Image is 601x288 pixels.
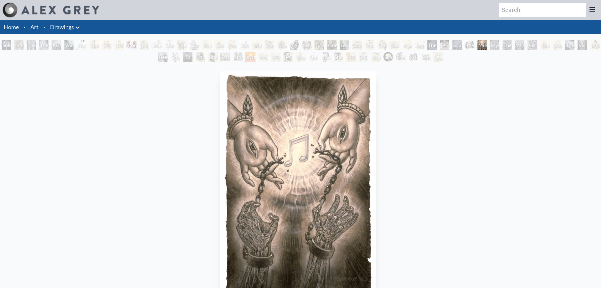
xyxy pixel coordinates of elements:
[402,40,412,50] div: Aged [DEMOGRAPHIC_DATA]
[277,40,287,50] div: Green [DEMOGRAPHIC_DATA]
[358,52,368,62] div: [PERSON_NAME] Pregnant & Sleeping
[64,40,74,50] div: Voice at [PERSON_NAME]
[321,52,331,62] div: Study of [PERSON_NAME] [PERSON_NAME]
[396,52,406,62] div: Skull Fetus Study
[189,40,199,50] div: Study of [PERSON_NAME]’s Damned Soul
[477,40,487,50] div: Music of Liberation
[177,40,187,50] div: Study of [DEMOGRAPHIC_DATA] Separating Light from Darkness
[302,40,312,50] div: Seraphic Transport
[314,40,324,50] div: Grieving 1
[433,52,443,62] div: Leaf and Tree
[352,40,362,50] div: Study of [PERSON_NAME]’s Third of May
[239,40,249,50] div: Study of [PERSON_NAME]’s Easel
[233,52,243,62] div: Study of [PERSON_NAME] Self-Portrait
[50,23,74,31] a: Drawings
[283,52,293,62] div: [PERSON_NAME]
[41,20,48,34] li: ·
[126,40,136,50] div: Comparing Brains
[308,52,318,62] div: Study of [PERSON_NAME] [PERSON_NAME]
[590,40,600,50] div: [PERSON_NAME]
[327,40,337,50] div: Grieving 2 (The Flames of Grief are Dark and Deep)
[89,40,99,50] div: Study of [PERSON_NAME] [PERSON_NAME]
[540,40,550,50] div: Study of [PERSON_NAME] Captive
[371,52,381,62] div: Study of [PERSON_NAME]’s The Old Guitarist
[14,40,24,50] div: Infinity Angel
[101,40,111,50] div: [PERSON_NAME] by [PERSON_NAME] by [PERSON_NAME]
[377,40,387,50] div: Study of [PERSON_NAME]’s Crying Woman [DEMOGRAPHIC_DATA]
[502,40,512,50] div: The Seer
[552,40,562,50] div: Study of [PERSON_NAME] The Kiss
[21,20,28,34] li: ·
[333,52,343,62] div: Study of [PERSON_NAME]
[114,40,124,50] div: [DEMOGRAPHIC_DATA]
[421,52,431,62] div: Skull Fetus Tondo
[270,52,280,62] div: [PERSON_NAME]
[452,40,462,50] div: Soultrons
[577,40,587,50] div: Vision & Mission
[1,40,11,50] div: Solstice Angel
[383,52,393,62] div: Skull Fetus
[414,40,424,50] div: Prostration to the Goddess
[51,40,61,50] div: Kiss of the [MEDICAL_DATA]
[208,52,218,62] div: Study of Rembrandt Self-Portrait
[30,23,39,31] a: Art
[164,40,174,50] div: Study of [PERSON_NAME]
[252,40,262,50] div: Study of [PERSON_NAME]’s Night Watch
[465,40,475,50] div: The First Artists
[490,40,500,50] div: Mystic Eye
[427,40,437,50] div: The Transcendental Artist
[289,40,299,50] div: [DATE]
[364,40,374,50] div: Study of [PERSON_NAME]’s Crying Woman [DEMOGRAPHIC_DATA]
[264,40,274,50] div: Study of [PERSON_NAME]’s Sunflowers
[76,40,86,50] div: Dusty
[565,40,575,50] div: The Gift
[499,3,586,17] input: Search
[4,24,19,30] a: Home
[346,52,356,62] div: [PERSON_NAME] Pregnant & Reading
[515,40,525,50] div: Vajra Brush
[227,40,237,50] div: Woman
[214,40,224,50] div: Study of [PERSON_NAME] Portrait of [PERSON_NAME]
[527,40,537,50] div: Vision Taking Form
[158,52,168,62] div: Beethoven
[39,40,49,50] div: The Medium
[183,52,193,62] div: To See or Not to See
[339,40,349,50] div: Love Forestalling Death
[408,52,418,62] div: Master of Confusion
[139,40,149,50] div: [PERSON_NAME] & Child
[295,52,306,62] div: Study of [PERSON_NAME] The Deposition
[26,40,36,50] div: The Love Held Between Us
[245,52,255,62] div: Wrathful Guardian
[439,40,449,50] div: [PERSON_NAME]
[195,52,205,62] div: Study of Rembrandt Self-Portrait As [PERSON_NAME]
[170,52,180,62] div: Study of [PERSON_NAME]
[220,52,230,62] div: Study of [PERSON_NAME]’s Potato Eaters
[202,40,212,50] div: Study of [PERSON_NAME] Last Judgement
[152,40,162,50] div: Mask of the Face
[258,52,268,62] div: Anatomy Lab
[389,40,399,50] div: Study of [PERSON_NAME]’s Guernica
